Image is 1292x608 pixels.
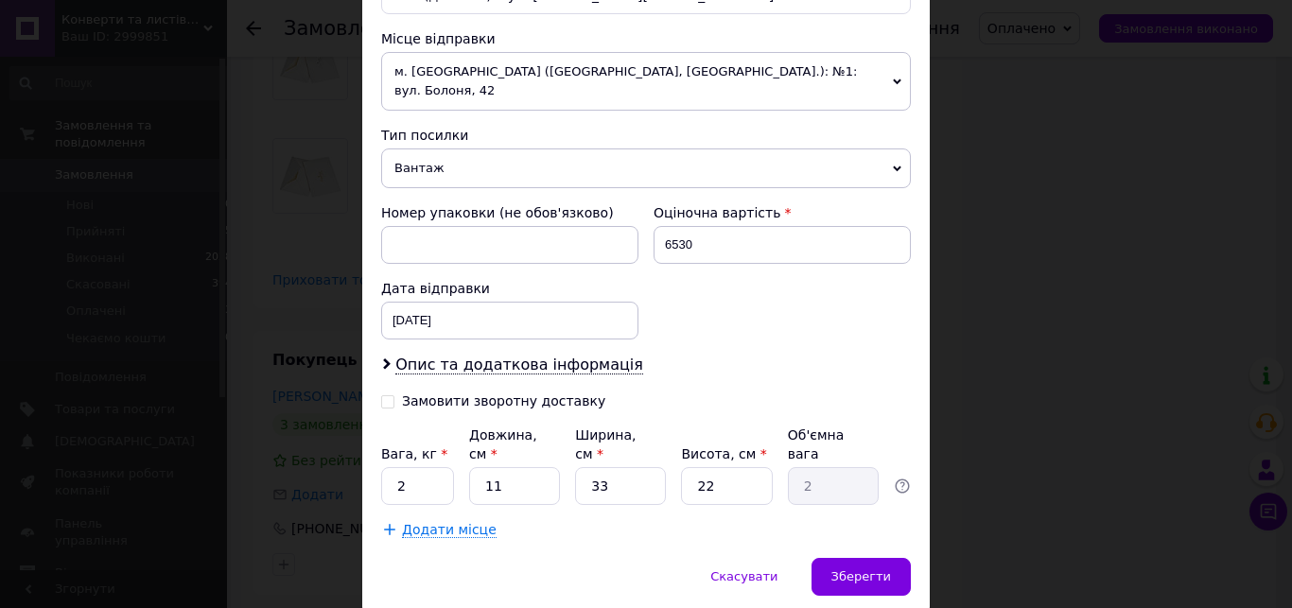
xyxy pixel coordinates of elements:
span: Опис та додаткова інформація [395,356,643,374]
div: Замовити зворотну доставку [402,393,605,409]
div: Об'ємна вага [788,426,879,463]
span: Скасувати [710,569,777,583]
label: Вага, кг [381,446,447,461]
span: Вантаж [381,148,911,188]
label: Довжина, см [469,427,537,461]
div: Оціночна вартість [654,203,911,222]
div: Номер упаковки (не обов'язково) [381,203,638,222]
span: Місце відправки [381,31,496,46]
label: Висота, см [681,446,766,461]
div: Дата відправки [381,279,638,298]
label: Ширина, см [575,427,636,461]
span: м. [GEOGRAPHIC_DATA] ([GEOGRAPHIC_DATA], [GEOGRAPHIC_DATA].): №1: вул. Болоня, 42 [381,52,911,111]
span: Додати місце [402,522,497,538]
span: Тип посилки [381,128,468,143]
span: Зберегти [831,569,891,583]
